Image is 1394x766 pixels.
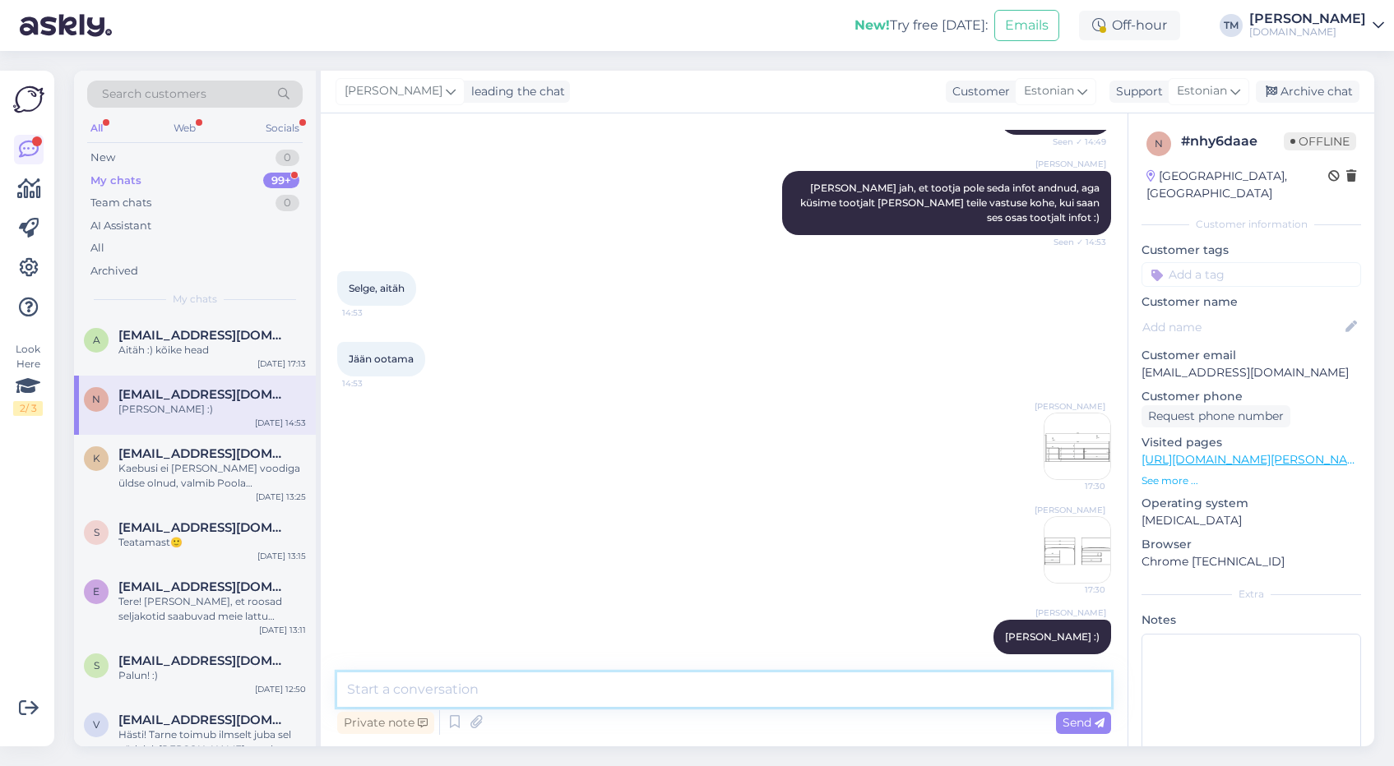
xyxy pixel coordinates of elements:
[349,282,405,294] span: Selge, aitäh
[118,535,306,550] div: Teatamast🙂
[854,16,988,35] div: Try free [DATE]:
[118,668,306,683] div: Palun! :)
[94,659,100,671] span: s
[118,343,306,358] div: Aitäh :) kõike head
[1044,136,1106,148] span: Seen ✓ 14:49
[1035,504,1105,516] span: [PERSON_NAME]
[118,520,289,535] span: soohannaliis@gmail.com
[1024,82,1074,100] span: Estonian
[118,387,289,402] span: nele776@hotmail.com
[93,334,100,346] span: a
[1044,517,1110,583] img: Attachment
[1109,83,1163,100] div: Support
[1079,11,1180,40] div: Off-hour
[1256,81,1359,103] div: Archive chat
[1044,413,1110,479] img: Attachment
[90,263,138,279] div: Archived
[342,377,404,390] span: 14:53
[90,195,151,211] div: Team chats
[118,594,306,624] div: Tere! [PERSON_NAME], et roosad seljakotid saabuvad meie lattu ülehomme: [URL][DOMAIN_NAME]
[262,118,303,139] div: Socials
[1220,14,1243,37] div: TM
[1044,584,1105,596] span: 17:30
[94,526,100,538] span: s
[1044,655,1106,667] span: 17:30
[118,402,306,417] div: [PERSON_NAME] :)
[1142,405,1290,427] div: Request phone number
[118,579,289,594] span: eelika.sinisalu@gmail.com
[349,353,414,365] span: Jään ootama
[13,401,43,416] div: 2 / 3
[946,83,1010,100] div: Customer
[1035,158,1106,170] span: [PERSON_NAME]
[13,84,44,115] img: Askly Logo
[345,82,442,100] span: [PERSON_NAME]
[1284,132,1356,150] span: Offline
[1142,364,1361,381] p: [EMAIL_ADDRESS][DOMAIN_NAME]
[118,713,289,727] span: vitali2710@mail.ru
[118,653,289,668] span: seer.liis@gmail.com
[93,452,100,464] span: k
[1146,168,1328,202] div: [GEOGRAPHIC_DATA], [GEOGRAPHIC_DATA]
[1044,480,1105,492] span: 17:30
[1142,242,1361,259] p: Customer tags
[1142,512,1361,529] p: [MEDICAL_DATA]
[13,342,43,416] div: Look Here
[1177,82,1227,100] span: Estonian
[173,292,217,307] span: My chats
[1142,452,1369,467] a: [URL][DOMAIN_NAME][PERSON_NAME]
[1249,12,1366,25] div: [PERSON_NAME]
[255,683,306,695] div: [DATE] 12:50
[1249,12,1384,39] a: [PERSON_NAME][DOMAIN_NAME]
[854,17,890,33] b: New!
[92,393,100,405] span: n
[276,150,299,166] div: 0
[259,624,306,636] div: [DATE] 13:11
[1063,715,1105,730] span: Send
[1142,587,1361,602] div: Extra
[255,417,306,429] div: [DATE] 14:53
[90,173,141,189] div: My chats
[1142,347,1361,364] p: Customer email
[102,85,206,103] span: Search customers
[256,491,306,503] div: [DATE] 13:25
[118,446,289,461] span: kristel.kilk001@gmail.com
[257,358,306,370] div: [DATE] 17:13
[1142,318,1342,336] input: Add name
[1142,495,1361,512] p: Operating system
[90,240,104,256] div: All
[1142,473,1361,488] p: See more ...
[93,718,100,731] span: v
[1142,553,1361,570] p: Chrome [TECHNICAL_ID]
[118,328,289,343] span: annika5205@hotmail.com
[1005,630,1100,643] span: [PERSON_NAME] :)
[276,195,299,211] div: 0
[90,218,151,234] div: AI Assistant
[1044,236,1106,248] span: Seen ✓ 14:53
[1142,217,1361,232] div: Customer information
[93,585,100,598] span: e
[1142,388,1361,405] p: Customer phone
[1142,293,1361,311] p: Customer name
[170,118,199,139] div: Web
[1155,137,1163,150] span: n
[257,550,306,562] div: [DATE] 13:15
[1142,262,1361,287] input: Add a tag
[337,712,434,734] div: Private note
[90,150,115,166] div: New
[800,182,1102,224] span: [PERSON_NAME] jah, et tootja pole seda infot andnud, aga küsime tootjalt [PERSON_NAME] teile vast...
[118,461,306,491] div: Kaebusi ei [PERSON_NAME] voodiga üldse olnud, valmib Poola väiketootmises ja kvaliteet on väga [P...
[994,10,1059,41] button: Emails
[1249,25,1366,39] div: [DOMAIN_NAME]
[263,173,299,189] div: 99+
[118,727,306,757] div: Hästi! Tarne toimub ilmselt juba sel nädalal. [PERSON_NAME] tuuakse kraanaautoga ja laaditakse si...
[1142,536,1361,553] p: Browser
[1142,434,1361,451] p: Visited pages
[1035,607,1106,619] span: [PERSON_NAME]
[342,307,404,319] span: 14:53
[1181,132,1284,151] div: # nhy6daae
[465,83,565,100] div: leading the chat
[1142,611,1361,629] p: Notes
[1035,400,1105,413] span: [PERSON_NAME]
[87,118,106,139] div: All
